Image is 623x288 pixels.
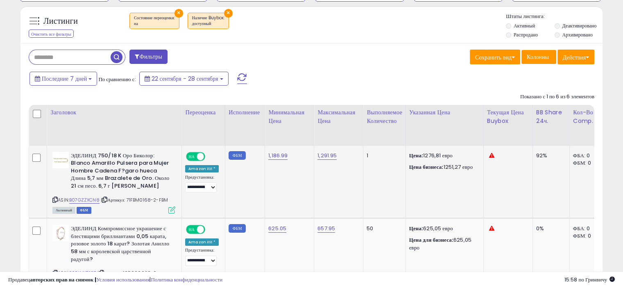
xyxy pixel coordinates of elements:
font: 657.95 [317,225,335,232]
font: Предустановка: [185,174,214,180]
font: Цена: [409,152,424,159]
font: 1,186.99 [268,152,288,159]
font: Amazon ИИ * [188,240,215,245]
font: ASIN: [58,197,69,203]
font: Переоценка [185,108,215,116]
font: | [101,197,102,203]
font: НА [188,227,194,233]
font: BB Share 24ч. [536,108,562,125]
font: Максимальная цена [317,108,355,125]
font: Артикул: 71FBM0168-2-FBM [107,197,168,203]
button: Последние 7 дней [29,72,97,86]
font: 22 сентября - 28 сентября [152,75,218,83]
font: Цена: [409,225,424,232]
img: 41-1Jl7UjyL._SL40_.jpg [52,152,69,168]
font: Колонны [527,53,549,61]
button: Фильтры [129,50,168,64]
font: 625,05 евро [423,225,453,232]
font: ФБМ [233,152,242,159]
font: Архивировано [562,31,592,38]
font: ЭДЕЛИНД 750/18 K Оро Биколор: Blanco Amarillo Pulsera para Mujer Hombre Cadena F?garo hueca Длина... [71,152,170,190]
font: 1251,27 евро [443,163,473,171]
font: Выполняемое количество [367,108,402,125]
font: ФБМ [233,225,242,231]
font: Продавец [8,276,30,283]
font: Активный [514,22,535,29]
a: 1,291.95 [317,152,337,160]
font: : [174,15,175,21]
font: Штаты листинга: [506,12,545,20]
font: Очистить все фильтры [31,31,71,37]
font: 625.05 [268,225,286,232]
font: Указанная цена [409,108,450,116]
font: По сравнению с: [98,75,136,83]
img: 31zvJ8LEciL._SL40_.jpg [52,225,69,241]
font: Фильтры [140,52,162,61]
font: Показано с 1 по 6 из 6 элементов [520,93,594,100]
font: : [224,15,224,21]
a: B07GZZXCN8 [69,197,100,204]
font: НА [188,154,194,159]
font: Наличие Buybox [192,15,224,21]
font: Действия [563,53,586,61]
font: Кол-во Comp. [573,108,593,125]
font: ЭДЕЛИНД Компромиссное украшение с блестящими бриллиантами 0,05 карата, розовое золото 18 карат? З... [71,225,169,263]
font: ФБМ: 0 [573,232,591,240]
font: ФБМ [80,208,88,213]
font: B07GZZXCN8 [69,197,100,203]
font: Последние 7 дней [42,75,87,83]
span: 2025-10-6 15:59 GMT [564,276,615,283]
a: Условия использования [96,276,150,283]
font: 50 [367,225,373,232]
font: Деактивировано [562,22,596,29]
button: Сохранить вид [470,50,520,64]
font: Цена бизнеса: [409,163,444,171]
a: 625.05 [268,225,286,233]
font: доступный [192,20,211,27]
font: 0% [536,225,544,232]
font: Минимальная цена [268,108,304,125]
font: Сохранить вид [475,53,512,61]
font: Цена для бизнеса: [409,236,453,244]
font: Листинги [43,15,78,27]
font: 1,291.95 [317,152,337,159]
font: авторских прав на снимок | [30,276,96,283]
font: ФБА: 0 [573,225,590,232]
button: 22 сентября - 28 сентября [139,72,229,86]
font: Предустановка: [185,247,214,253]
font: Распродано [514,31,538,38]
font: × [226,8,230,18]
font: 625,05 евро [409,236,471,251]
span: Все листинги в настоящее время доступны для покупки на Amazon [52,207,75,214]
font: Amazon ИИ * [188,166,215,171]
button: Действия [557,50,594,64]
font: 1 [367,152,368,159]
a: 657.95 [317,225,335,233]
font: 15:58 по Гринвичу [564,276,607,283]
font: | [150,276,151,283]
font: ФБМ: 0 [573,159,591,167]
a: 1,186.99 [268,152,288,160]
font: Заголовок [50,108,76,116]
a: Политика конфиденциальности [151,276,222,283]
font: ФБА: 0 [573,152,590,159]
font: × [177,8,181,18]
button: Колонны [521,50,556,64]
font: 92% [536,152,547,159]
font: 1276,81 евро [423,152,453,159]
font: Текущая цена Buybox [487,108,524,125]
font: на [134,20,138,27]
font: Исполнение [229,108,260,116]
font: Активный [56,208,72,213]
font: Состояние переоценки [134,15,174,21]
